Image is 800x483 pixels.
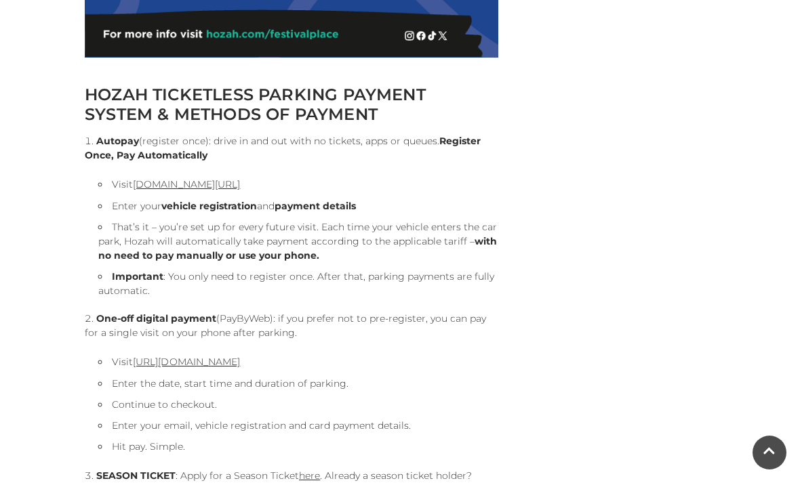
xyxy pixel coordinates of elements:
strong: Autopay [96,135,139,147]
li: (register once): drive in and out with no tickets, apps or queues. [85,134,498,298]
li: Hit pay. Simple. [98,440,498,454]
h2: HOZAH TICKETLESS PARKING PAYMENT SYSTEM & METHODS OF PAYMENT [85,85,498,124]
li: Enter the date, start time and duration of parking. [98,377,498,391]
li: Visit [98,176,498,192]
li: Continue to checkout. [98,398,498,412]
a: here [299,469,320,482]
strong: payment details [275,200,356,212]
li: : You only need to register once. After that, parking payments are fully automatic. [98,270,498,298]
li: That’s it – you’re set up for every future visit. Each time your vehicle enters the car park, Hoz... [98,220,498,263]
li: Visit [98,354,498,370]
strong: vehicle registration [161,200,257,212]
a: [DOMAIN_NAME][URL] [133,178,240,190]
li: Enter your and [98,199,498,213]
a: [URL][DOMAIN_NAME] [133,356,240,368]
strong: One-off digital payment [96,312,216,324]
li: (PayByWeb): if you prefer not to pre-register, you can pay for a single visit on your phone after... [85,312,498,454]
li: Enter your email, vehicle registration and card payment details. [98,419,498,433]
strong: SEASON TICKET [96,469,176,482]
strong: Important [112,270,163,282]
